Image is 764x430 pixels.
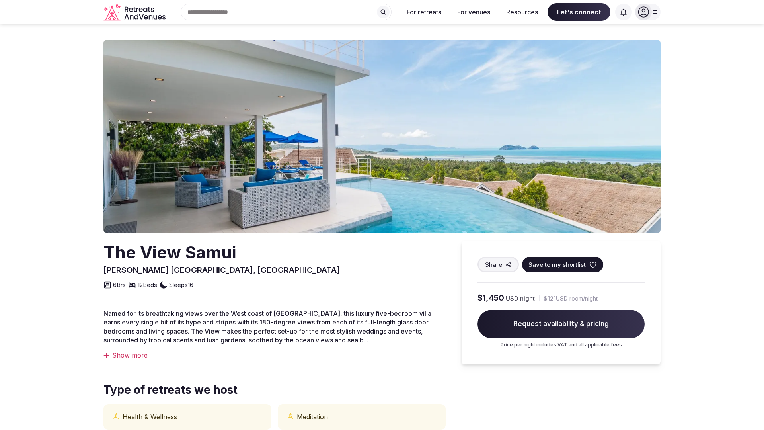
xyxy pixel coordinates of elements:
[477,257,519,272] button: Share
[103,265,340,275] span: [PERSON_NAME] [GEOGRAPHIC_DATA], [GEOGRAPHIC_DATA]
[103,382,238,398] span: Type of retreats we host
[400,3,448,21] button: For retreats
[103,3,167,21] svg: Retreats and Venues company logo
[113,281,126,289] span: 6 Brs
[477,342,645,348] p: Price per night includes VAT and all applicable fees
[522,257,603,272] button: Save to my shortlist
[103,241,236,264] h2: The View Samui
[569,295,598,303] span: room/night
[477,310,645,338] span: Request availability & pricing
[544,295,568,303] span: $121 USD
[451,3,497,21] button: For venues
[103,309,431,344] span: Named for its breathtaking views over the West coast of [GEOGRAPHIC_DATA], this luxury five-bedro...
[548,3,610,21] span: Let's connect
[169,281,193,289] span: Sleeps 16
[103,40,661,233] img: Venue cover photo
[500,3,544,21] button: Resources
[520,294,535,303] span: night
[506,294,518,303] span: USD
[485,260,502,269] span: Share
[103,351,446,360] div: Show more
[538,294,540,302] div: |
[528,260,586,269] span: Save to my shortlist
[138,281,157,289] span: 12 Beds
[477,292,504,303] span: $1,450
[103,3,167,21] a: Visit the homepage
